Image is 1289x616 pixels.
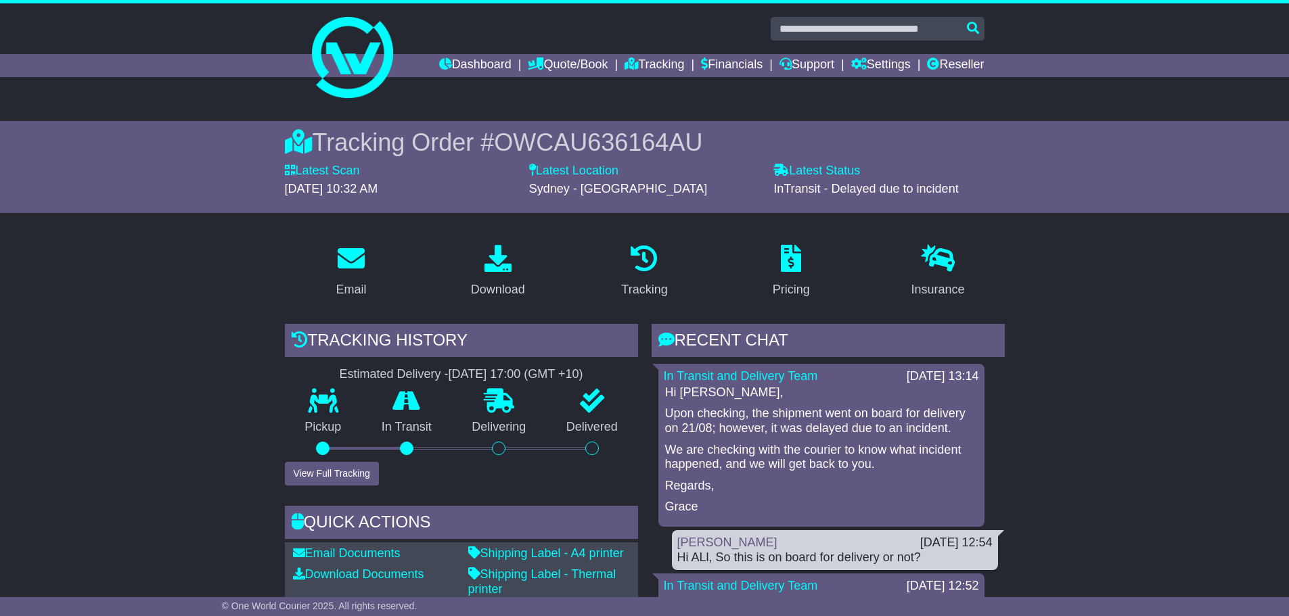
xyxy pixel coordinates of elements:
p: Upon checking, the shipment went on board for delivery on 21/08; however, it was delayed due to a... [665,406,978,435]
span: [DATE] 10:32 AM [285,182,378,195]
a: Shipping Label - Thermal printer [468,567,616,596]
div: [DATE] 17:00 (GMT +10) [449,367,583,382]
span: Sydney - [GEOGRAPHIC_DATA] [529,182,707,195]
a: Pricing [764,240,819,304]
a: [PERSON_NAME] [677,536,777,549]
label: Latest Location [529,164,618,179]
p: Hi [PERSON_NAME], [665,385,978,400]
p: We are checking with the courier to know what incident happened, and we will get back to you. [665,443,978,472]
a: Insurance [903,240,974,304]
span: OWCAU636164AU [494,128,702,156]
div: Tracking Order # [285,128,1005,157]
button: View Full Tracking [285,462,379,485]
p: Delivered [546,420,638,435]
a: Download [462,240,534,304]
a: Download Documents [293,567,424,581]
div: Email [336,281,366,299]
div: [DATE] 12:54 [920,536,993,550]
a: Settings [851,54,911,77]
a: Tracking [612,240,676,304]
a: Email [327,240,375,304]
a: Reseller [927,54,984,77]
p: Delivering [452,420,547,435]
a: In Transit and Delivery Team [664,579,818,592]
p: In Transit [361,420,452,435]
div: [DATE] 13:14 [907,369,979,384]
a: Quote/Book [528,54,608,77]
a: Shipping Label - A4 printer [468,546,624,560]
div: Insurance [911,281,965,299]
a: Support [779,54,834,77]
a: Dashboard [439,54,512,77]
div: Hi ALl, So this is on board for delivery or not? [677,550,993,565]
div: RECENT CHAT [652,324,1005,360]
label: Latest Scan [285,164,360,179]
p: Pickup [285,420,362,435]
div: Estimated Delivery - [285,367,638,382]
p: Hi [PERSON_NAME], [665,595,978,610]
label: Latest Status [773,164,860,179]
div: Pricing [773,281,810,299]
div: Download [471,281,525,299]
div: Quick Actions [285,506,638,542]
div: Tracking [621,281,667,299]
div: Tracking history [285,324,638,360]
p: Regards, [665,479,978,494]
a: Tracking [625,54,684,77]
p: Grace [665,500,978,515]
a: Email Documents [293,546,401,560]
span: InTransit - Delayed due to incident [773,182,958,195]
a: In Transit and Delivery Team [664,369,818,383]
div: [DATE] 12:52 [907,579,979,594]
a: Financials [701,54,763,77]
span: © One World Courier 2025. All rights reserved. [222,600,417,611]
